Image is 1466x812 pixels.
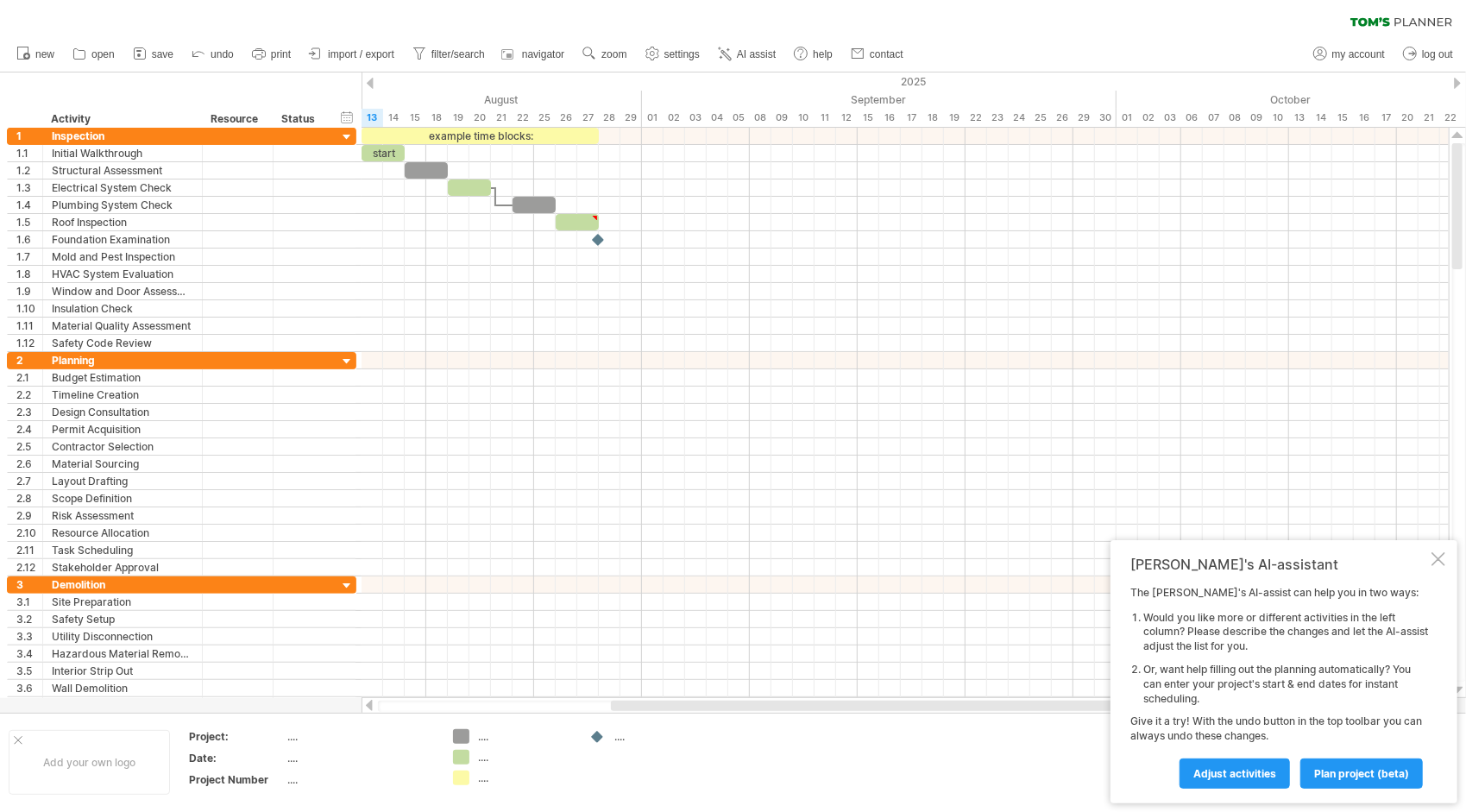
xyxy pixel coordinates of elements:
[16,214,42,230] div: 1.5
[52,645,193,662] div: Hazardous Material Removal
[16,628,42,645] div: 3.3
[52,542,193,558] div: Task Scheduling
[52,456,193,472] div: Material Sourcing
[16,162,42,179] div: 1.2
[52,145,193,161] div: Initial Walkthrough
[1268,109,1289,127] div: Friday, 10 October 2025
[431,48,485,60] span: filter/search
[16,249,42,265] div: 1.7
[577,109,599,127] div: Wednesday, 27 August 2025
[1117,109,1138,127] div: Wednesday, 1 October 2025
[16,559,42,576] div: 2.12
[499,43,569,66] a: navigator
[1332,109,1354,127] div: Wednesday, 15 October 2025
[1181,109,1203,127] div: Monday, 6 October 2025
[1052,109,1073,127] div: Friday, 26 September 2025
[16,680,42,696] div: 3.6
[1309,43,1390,66] a: my account
[1375,109,1397,127] div: Friday, 17 October 2025
[642,91,1117,109] div: September 2025
[491,109,513,127] div: Thursday, 21 August 2025
[52,697,193,714] div: Floor Removal
[52,559,193,576] div: Stakeholder Approval
[1289,109,1311,127] div: Monday, 13 October 2025
[614,729,708,744] div: ....
[52,179,193,196] div: Electrical System Check
[16,145,42,161] div: 1.1
[16,542,42,558] div: 2.11
[750,109,771,127] div: Monday, 8 September 2025
[870,48,903,60] span: contact
[52,387,193,403] div: Timeline Creation
[16,300,42,317] div: 1.10
[707,109,728,127] div: Thursday, 4 September 2025
[405,109,426,127] div: Friday, 15 August 2025
[1440,109,1462,127] div: Wednesday, 22 October 2025
[52,628,193,645] div: Utility Disconnection
[328,48,394,60] span: import / export
[790,43,838,66] a: help
[16,266,42,282] div: 1.8
[1419,109,1440,127] div: Tuesday, 21 October 2025
[901,109,922,127] div: Wednesday, 17 September 2025
[12,43,60,66] a: new
[16,318,42,334] div: 1.11
[16,352,42,368] div: 2
[408,43,490,66] a: filter/search
[187,43,239,66] a: undo
[52,611,193,627] div: Safety Setup
[1314,767,1409,780] span: plan project (beta)
[1143,611,1428,654] li: Would you like more or different activities in the left column? Please describe the changes and l...
[966,109,987,127] div: Monday, 22 September 2025
[362,128,599,144] div: example time blocks:
[478,729,572,744] div: ....
[152,48,173,60] span: save
[16,335,42,351] div: 1.12
[52,318,193,334] div: Material Quality Assessment
[16,283,42,299] div: 1.9
[51,110,192,128] div: Activity
[578,43,632,66] a: zoom
[1160,109,1181,127] div: Friday, 3 October 2025
[642,109,664,127] div: Monday, 1 September 2025
[52,300,193,317] div: Insulation Check
[16,456,42,472] div: 2.6
[620,109,642,127] div: Friday, 29 August 2025
[16,387,42,403] div: 2.2
[16,404,42,420] div: 2.3
[478,750,572,765] div: ....
[189,751,284,765] div: Date:
[1130,586,1428,788] div: The [PERSON_NAME]'s AI-assist can help you in two ways: Give it a try! With the undo button in th...
[16,438,42,455] div: 2.5
[52,231,193,248] div: Foundation Examination
[52,404,193,420] div: Design Consultation
[858,109,879,127] div: Monday, 15 September 2025
[601,48,626,60] span: zoom
[16,525,42,541] div: 2.10
[9,730,170,795] div: Add your own logo
[52,490,193,507] div: Scope Definition
[52,594,193,610] div: Site Preparation
[211,110,263,128] div: Resource
[16,421,42,437] div: 2.4
[16,576,42,593] div: 3
[16,128,42,144] div: 1
[52,214,193,230] div: Roof Inspection
[1030,109,1052,127] div: Thursday, 25 September 2025
[52,335,193,351] div: Safety Code Review
[129,43,179,66] a: save
[52,352,193,368] div: Planning
[68,43,120,66] a: open
[771,109,793,127] div: Tuesday, 9 September 2025
[52,266,193,282] div: HVAC System Evaluation
[685,109,707,127] div: Wednesday, 3 September 2025
[1203,109,1224,127] div: Tuesday, 7 October 2025
[793,109,815,127] div: Wednesday, 10 September 2025
[52,162,193,179] div: Structural Assessment
[52,197,193,213] div: Plumbing System Check
[211,48,234,60] span: undo
[813,48,833,60] span: help
[52,128,193,144] div: Inspection
[1397,109,1419,127] div: Monday, 20 October 2025
[52,438,193,455] div: Contractor Selection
